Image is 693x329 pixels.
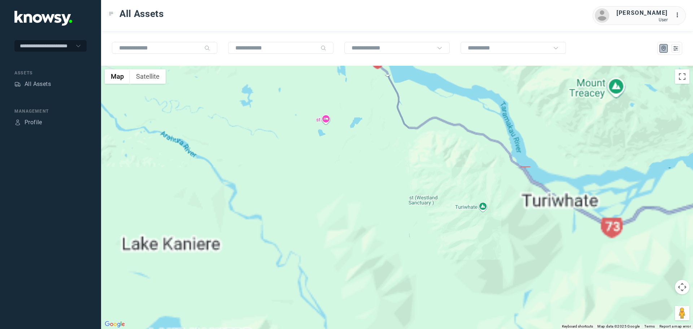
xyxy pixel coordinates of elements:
[644,324,655,328] a: Terms (opens in new tab)
[109,11,114,16] div: Toggle Menu
[14,108,87,114] div: Management
[321,45,326,51] div: Search
[25,118,42,127] div: Profile
[105,69,130,84] button: Show street map
[616,17,668,22] div: User
[14,81,21,87] div: Assets
[661,45,667,52] div: Map
[14,119,21,126] div: Profile
[659,324,691,328] a: Report a map error
[103,320,127,329] a: Open this area in Google Maps (opens a new window)
[675,11,684,20] div: :
[103,320,127,329] img: Google
[119,7,164,20] span: All Assets
[675,280,689,294] button: Map camera controls
[204,45,210,51] div: Search
[675,306,689,320] button: Drag Pegman onto the map to open Street View
[675,11,684,21] div: :
[595,8,609,23] img: avatar.png
[597,324,640,328] span: Map data ©2025 Google
[130,69,166,84] button: Show satellite imagery
[562,324,593,329] button: Keyboard shortcuts
[25,80,51,88] div: All Assets
[675,69,689,84] button: Toggle fullscreen view
[672,45,679,52] div: List
[616,9,668,17] div: [PERSON_NAME]
[14,118,42,127] a: ProfileProfile
[14,80,51,88] a: AssetsAll Assets
[675,12,683,18] tspan: ...
[14,11,72,26] img: Application Logo
[14,70,87,76] div: Assets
